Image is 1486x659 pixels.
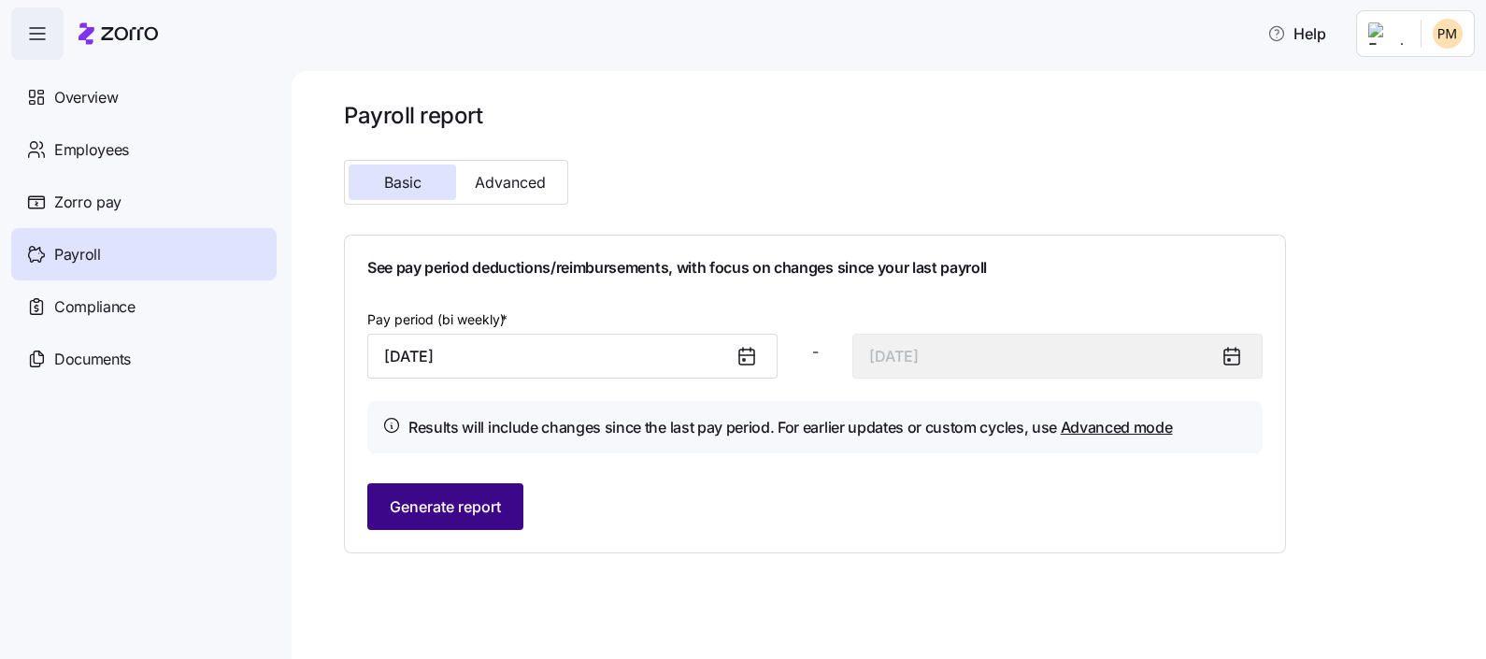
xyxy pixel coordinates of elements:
a: Compliance [11,280,277,333]
span: - [812,340,819,364]
h1: Payroll report [344,101,1286,130]
span: Help [1267,22,1326,45]
button: Generate report [367,483,523,530]
h4: Results will include changes since the last pay period. For earlier updates or custom cycles, use [408,416,1173,439]
input: Start date [367,334,778,379]
span: Compliance [54,295,136,319]
span: Generate report [390,495,501,518]
span: Basic [384,175,422,190]
button: Help [1252,15,1341,52]
label: Pay period (bi weekly) [367,309,511,330]
input: End date [852,334,1263,379]
span: Employees [54,138,129,162]
span: Documents [54,348,131,371]
span: Advanced [475,175,546,190]
span: Zorro pay [54,191,121,214]
a: Zorro pay [11,176,277,228]
span: Overview [54,86,118,109]
img: b342f9d40e669418a9cb2a5a2192666d [1433,19,1463,49]
a: Documents [11,333,277,385]
a: Overview [11,71,277,123]
img: Employer logo [1368,22,1406,45]
a: Employees [11,123,277,176]
a: Payroll [11,228,277,280]
span: Payroll [54,243,101,266]
h1: See pay period deductions/reimbursements, with focus on changes since your last payroll [367,258,1263,278]
a: Advanced mode [1061,418,1173,437]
